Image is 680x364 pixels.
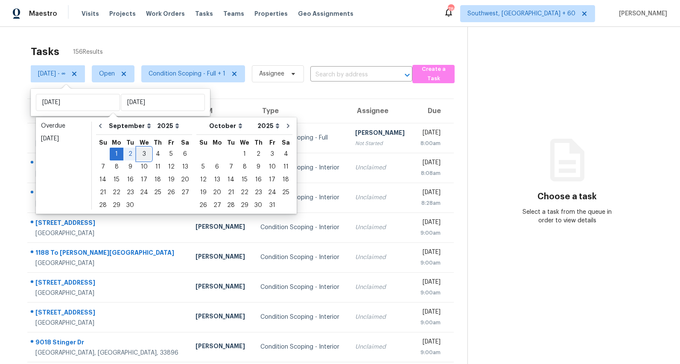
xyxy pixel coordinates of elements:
[137,148,151,160] div: 3
[254,99,348,123] th: Type
[123,199,137,212] div: Tue Sep 30 2025
[196,186,210,198] div: 19
[196,160,210,173] div: Sun Oct 05 2025
[151,160,164,173] div: Thu Sep 11 2025
[279,186,292,199] div: Sat Oct 25 2025
[355,128,406,139] div: [PERSON_NAME]
[29,9,57,18] span: Maestro
[164,174,178,186] div: 19
[181,140,189,146] abbr: Saturday
[123,174,137,186] div: 16
[35,159,182,169] div: [STREET_ADDRESS]
[123,199,137,211] div: 30
[164,173,178,186] div: Fri Sep 19 2025
[420,278,441,288] div: [DATE]
[151,186,164,198] div: 25
[96,161,110,173] div: 7
[238,160,251,173] div: Wed Oct 08 2025
[238,186,251,199] div: Wed Oct 22 2025
[123,161,137,173] div: 9
[259,70,284,78] span: Assignee
[224,173,238,186] div: Tue Oct 14 2025
[137,160,151,173] div: Wed Sep 10 2025
[210,199,224,212] div: Mon Oct 27 2025
[189,99,253,123] th: HPM
[123,186,137,198] div: 23
[251,186,265,198] div: 23
[210,199,224,211] div: 27
[420,288,441,297] div: 9:00am
[121,94,205,111] input: End date
[178,161,192,173] div: 13
[420,229,441,237] div: 9:00am
[260,283,341,291] div: Condition Scoping - Interior
[238,199,251,212] div: Wed Oct 29 2025
[123,148,137,160] div: 2
[412,65,455,83] button: Create a Task
[420,318,441,327] div: 9:00am
[82,9,99,18] span: Visits
[238,174,251,186] div: 15
[123,160,137,173] div: Tue Sep 09 2025
[110,148,123,160] div: 1
[260,223,341,232] div: Condition Scoping - Interior
[355,313,406,321] div: Unclaimed
[224,160,238,173] div: Tue Oct 07 2025
[151,174,164,186] div: 18
[207,119,255,132] select: Month
[178,160,192,173] div: Sat Sep 13 2025
[110,186,123,198] div: 22
[35,349,182,357] div: [GEOGRAPHIC_DATA], [GEOGRAPHIC_DATA], 33896
[224,186,238,198] div: 21
[96,199,110,212] div: Sun Sep 28 2025
[251,161,265,173] div: 9
[96,186,110,198] div: 21
[265,160,279,173] div: Fri Oct 10 2025
[196,174,210,186] div: 12
[224,161,238,173] div: 7
[38,119,89,212] ul: Date picker shortcuts
[224,186,238,199] div: Tue Oct 21 2025
[99,70,115,78] span: Open
[420,218,441,229] div: [DATE]
[137,148,151,160] div: Wed Sep 03 2025
[178,174,192,186] div: 20
[467,9,575,18] span: Southwest, [GEOGRAPHIC_DATA] + 60
[35,259,182,268] div: [GEOGRAPHIC_DATA]
[164,186,178,199] div: Fri Sep 26 2025
[99,140,107,146] abbr: Sunday
[420,348,441,357] div: 9:00am
[420,248,441,259] div: [DATE]
[448,5,454,14] div: 786
[213,140,222,146] abbr: Monday
[223,9,244,18] span: Teams
[151,173,164,186] div: Thu Sep 18 2025
[282,117,295,134] button: Go to next month
[110,199,123,211] div: 29
[196,199,210,212] div: Sun Oct 26 2025
[164,148,178,160] div: 5
[238,186,251,198] div: 22
[255,119,282,132] select: Year
[137,186,151,199] div: Wed Sep 24 2025
[251,148,265,160] div: 2
[35,199,182,208] div: [GEOGRAPHIC_DATA]
[164,148,178,160] div: Fri Sep 05 2025
[196,161,210,173] div: 5
[199,140,207,146] abbr: Sunday
[164,161,178,173] div: 12
[260,313,341,321] div: Condition Scoping - Interior
[196,282,246,293] div: [PERSON_NAME]
[355,193,406,202] div: Unclaimed
[238,148,251,160] div: Wed Oct 01 2025
[137,161,151,173] div: 10
[94,117,107,134] button: Go to previous month
[35,189,182,199] div: [STREET_ADDRESS]
[112,140,121,146] abbr: Monday
[355,283,406,291] div: Unclaimed
[35,218,182,229] div: [STREET_ADDRESS]
[146,9,185,18] span: Work Orders
[96,199,110,211] div: 28
[355,223,406,232] div: Unclaimed
[251,148,265,160] div: Thu Oct 02 2025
